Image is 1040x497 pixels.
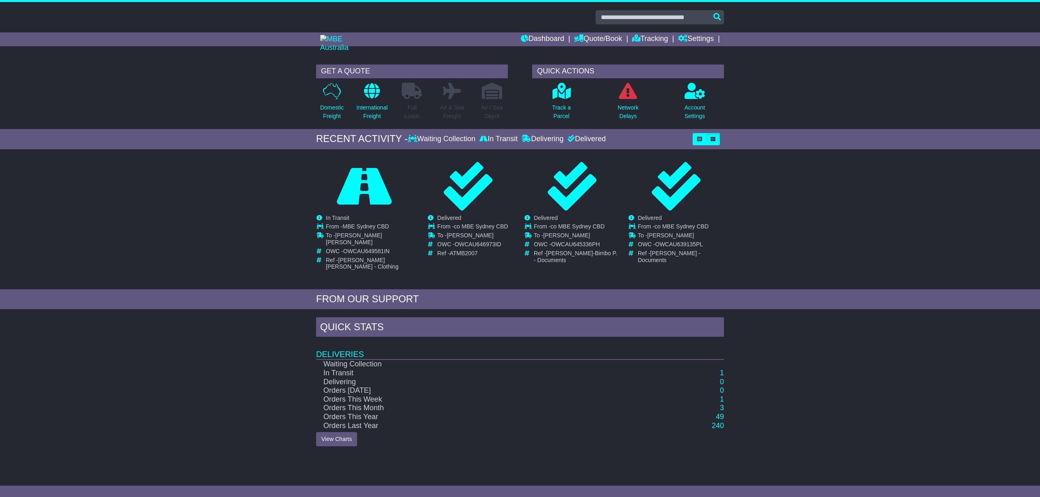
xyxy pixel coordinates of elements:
p: Full Loads [402,103,422,120]
td: OWC - [326,248,412,257]
td: To - [638,232,724,241]
span: [PERSON_NAME] [PERSON_NAME] [326,232,382,245]
span: [PERSON_NAME] [447,232,494,239]
p: Domestic Freight [320,103,344,120]
td: Orders Last Year [316,422,633,430]
a: 1 [720,395,724,403]
span: co MBE Sydney CBD [654,223,708,230]
span: [PERSON_NAME] [543,232,590,239]
a: Quote/Book [574,32,622,46]
span: [PERSON_NAME] [PERSON_NAME] - Clothing [326,257,399,270]
a: Tracking [632,32,668,46]
a: 240 [712,422,724,430]
a: 0 [720,378,724,386]
a: View Charts [316,432,357,446]
p: Network Delays [617,103,638,120]
span: [PERSON_NAME]-Bimbo P. - Documents [534,250,617,263]
p: Air & Sea Freight [440,103,464,120]
div: Quick Stats [316,317,724,339]
p: Track a Parcel [552,103,571,120]
span: OWCAU639135PL [655,241,703,247]
a: 0 [720,386,724,394]
div: Delivered [565,135,606,144]
td: Orders This Week [316,395,633,404]
a: 3 [720,404,724,412]
td: OWC - [534,241,620,250]
span: OWCAU649581IN [343,248,390,254]
div: Waiting Collection [408,135,477,144]
td: Ref - [326,257,412,271]
div: In Transit [477,135,520,144]
td: Ref - [437,250,508,257]
span: In Transit [326,215,349,221]
span: OWCAU645336PH [551,241,600,247]
td: To - [437,232,508,241]
a: Dashboard [521,32,564,46]
div: Delivering [520,135,565,144]
td: From - [638,223,724,232]
a: 1 [720,369,724,377]
div: RECENT ACTIVITY - [316,133,408,145]
a: InternationalFreight [356,82,388,125]
span: MBE Sydney CBD [342,223,389,230]
a: NetworkDelays [617,82,639,125]
a: Settings [678,32,714,46]
span: [PERSON_NAME] [647,232,694,239]
div: QUICK ACTIONS [532,65,724,78]
td: Ref - [534,250,620,264]
div: GET A QUOTE [316,65,508,78]
p: Account Settings [685,103,705,120]
a: Track aParcel [552,82,571,125]
td: Delivering [316,378,633,387]
span: [PERSON_NAME] - Documents [638,250,700,263]
a: 49 [716,413,724,421]
span: co MBE Sydney CBD [550,223,604,230]
td: Ref - [638,250,724,264]
span: Delivered [534,215,558,221]
div: FROM OUR SUPPORT [316,293,724,305]
span: Delivered [437,215,461,221]
td: Waiting Collection [316,359,633,369]
p: Air / Sea Depot [481,103,503,120]
span: co MBE Sydney CBD [454,223,508,230]
a: AccountSettings [684,82,706,125]
td: To - [534,232,620,241]
td: OWC - [638,241,724,250]
td: Orders This Year [316,413,633,422]
td: From - [437,223,508,232]
td: To - [326,232,412,248]
td: OWC - [437,241,508,250]
span: ATMB2007 [450,250,478,256]
span: OWCAU646973ID [455,241,501,247]
span: Delivered [638,215,662,221]
td: Orders This Month [316,404,633,413]
td: From - [326,223,412,232]
td: From - [534,223,620,232]
td: Deliveries [316,339,724,359]
a: DomesticFreight [320,82,344,125]
td: Orders [DATE] [316,386,633,395]
p: International Freight [356,103,388,120]
td: In Transit [316,369,633,378]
